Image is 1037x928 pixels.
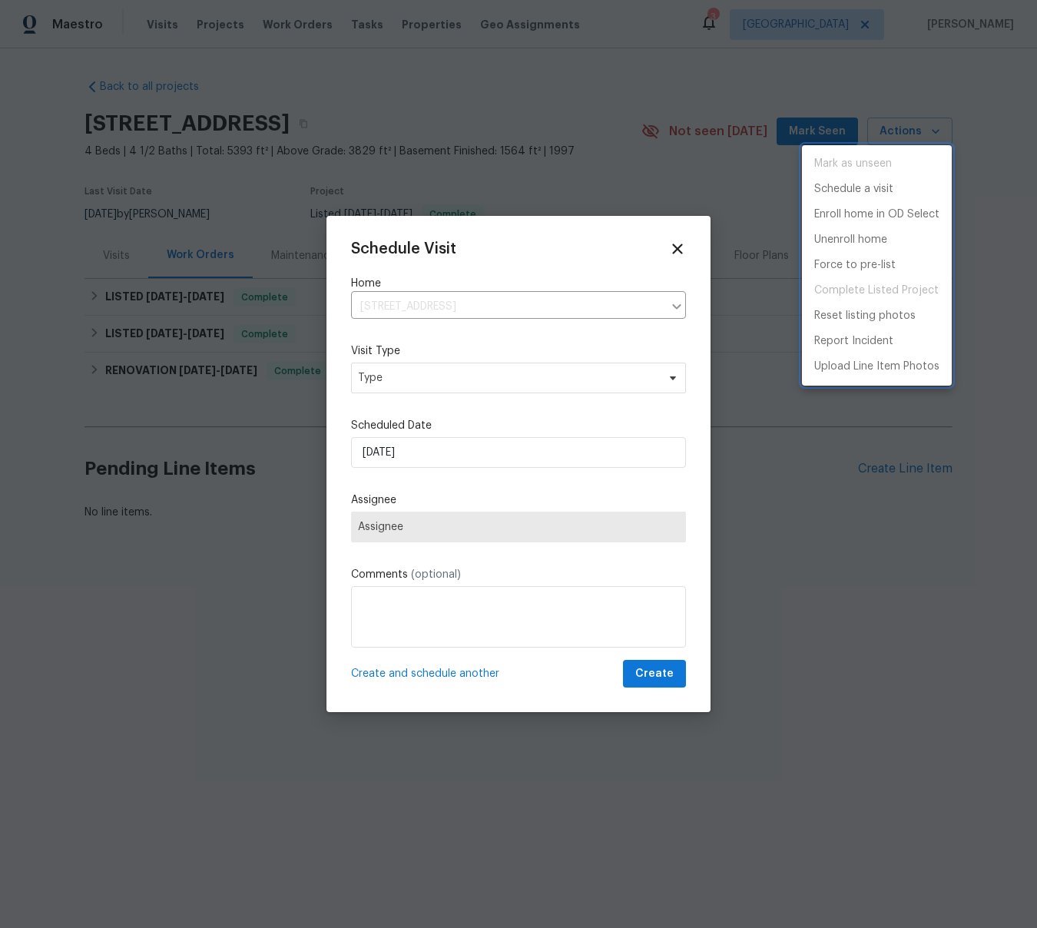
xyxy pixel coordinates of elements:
[814,308,916,324] p: Reset listing photos
[814,359,939,375] p: Upload Line Item Photos
[802,278,952,303] span: Project is already completed
[814,333,893,350] p: Report Incident
[814,257,896,273] p: Force to pre-list
[814,232,887,248] p: Unenroll home
[814,181,893,197] p: Schedule a visit
[814,207,939,223] p: Enroll home in OD Select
